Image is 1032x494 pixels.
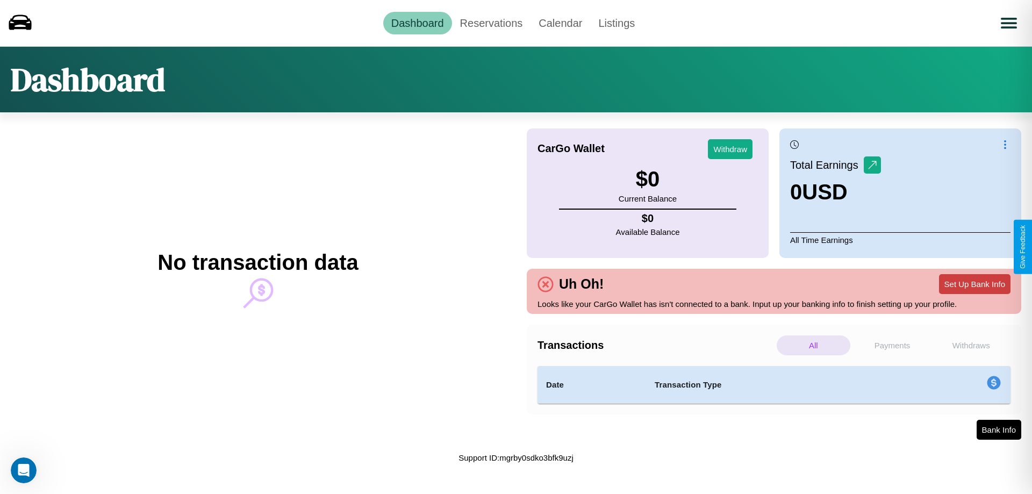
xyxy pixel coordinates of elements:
[994,8,1024,38] button: Open menu
[11,457,37,483] iframe: Intercom live chat
[790,155,864,175] p: Total Earnings
[777,335,850,355] p: All
[790,232,1010,247] p: All Time Earnings
[531,12,590,34] a: Calendar
[708,139,752,159] button: Withdraw
[790,180,881,204] h3: 0 USD
[616,225,680,239] p: Available Balance
[619,167,677,191] h3: $ 0
[157,250,358,275] h2: No transaction data
[452,12,531,34] a: Reservations
[537,142,605,155] h4: CarGo Wallet
[856,335,929,355] p: Payments
[1019,225,1027,269] div: Give Feedback
[934,335,1008,355] p: Withdraws
[619,191,677,206] p: Current Balance
[11,58,165,102] h1: Dashboard
[939,274,1010,294] button: Set Up Bank Info
[383,12,452,34] a: Dashboard
[655,378,899,391] h4: Transaction Type
[590,12,643,34] a: Listings
[458,450,573,465] p: Support ID: mgrby0sdko3bfk9uzj
[537,366,1010,404] table: simple table
[537,297,1010,311] p: Looks like your CarGo Wallet has isn't connected to a bank. Input up your banking info to finish ...
[537,339,774,352] h4: Transactions
[546,378,637,391] h4: Date
[554,276,609,292] h4: Uh Oh!
[977,420,1021,440] button: Bank Info
[616,212,680,225] h4: $ 0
